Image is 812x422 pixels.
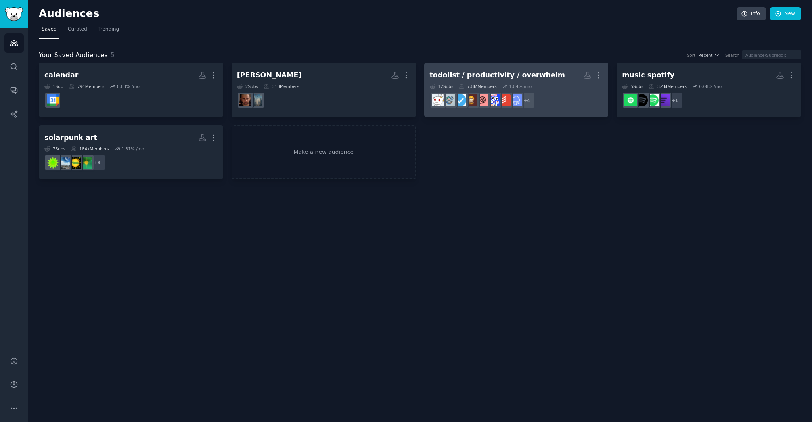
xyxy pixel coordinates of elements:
[454,94,466,106] img: getdisciplined
[742,50,801,59] input: Audience/Subreddit
[58,157,70,169] img: SolarpunkPorn
[465,94,477,106] img: Productivitycafe
[5,7,23,21] img: GummySearch logo
[509,94,522,106] img: SaaS
[432,94,444,106] img: productivity
[430,84,454,89] div: 12 Sub s
[476,94,488,106] img: PhdProductivity
[44,84,63,89] div: 1 Sub
[424,63,609,117] a: todolist / productivity / overwhelm12Subs7.8MMembers1.84% /mo+4SaaStodoistProductivitySoftwarePhd...
[687,52,696,58] div: Sort
[237,84,258,89] div: 2 Sub s
[89,154,105,171] div: + 3
[232,125,416,180] a: Make a new audience
[264,84,299,89] div: 310 Members
[42,26,57,33] span: Saved
[96,23,122,39] a: Trending
[737,7,766,21] a: Info
[121,146,144,152] div: 1.31 % /mo
[39,63,223,117] a: calendar1Sub794Members8.03% /moGoogleCalendar
[459,84,496,89] div: 7.8M Members
[509,84,532,89] div: 1.84 % /mo
[666,92,683,109] div: + 1
[725,52,739,58] div: Search
[617,63,801,117] a: music spotify5Subs3.4MMembers0.08% /mo+1bijoufmtruespotifySpotifyPlaylistsspotify
[111,51,115,59] span: 5
[117,84,140,89] div: 8.03 % /mo
[624,94,637,106] img: spotify
[44,146,65,152] div: 7 Sub s
[65,23,90,39] a: Curated
[636,94,648,106] img: SpotifyPlaylists
[649,84,686,89] div: 3.4M Members
[699,84,722,89] div: 0.08 % /mo
[69,157,81,169] img: SolarpunkMagazine
[487,94,500,106] img: ProductivitySoftware
[71,146,109,152] div: 184k Members
[622,70,674,80] div: music spotify
[237,70,302,80] div: [PERSON_NAME]
[39,23,59,39] a: Saved
[80,157,92,169] img: SolarpunkRising
[498,94,511,106] img: todoist
[430,70,565,80] div: todolist / productivity / overwhelm
[443,94,455,106] img: ProductivityGeeks
[647,94,659,106] img: truespotify
[39,8,737,20] h2: Audiences
[44,70,78,80] div: calendar
[658,94,670,106] img: bijoufm
[47,157,59,169] img: solarpunk
[39,125,223,180] a: solarpunk art7Subs184kMembers1.31% /mo+3SolarpunkRisingSolarpunkMagazineSolarpunkPornsolarpunk
[232,63,416,117] a: [PERSON_NAME]2Subs310MemberstechnooptimismBalajiSrinivasan
[68,26,87,33] span: Curated
[622,84,643,89] div: 5 Sub s
[770,7,801,21] a: New
[98,26,119,33] span: Trending
[47,94,59,106] img: GoogleCalendar
[698,52,712,58] span: Recent
[250,94,262,106] img: technooptimism
[69,84,105,89] div: 794 Members
[698,52,720,58] button: Recent
[39,50,108,60] span: Your Saved Audiences
[44,133,97,143] div: solarpunk art
[519,92,535,109] div: + 4
[239,94,251,106] img: BalajiSrinivasan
